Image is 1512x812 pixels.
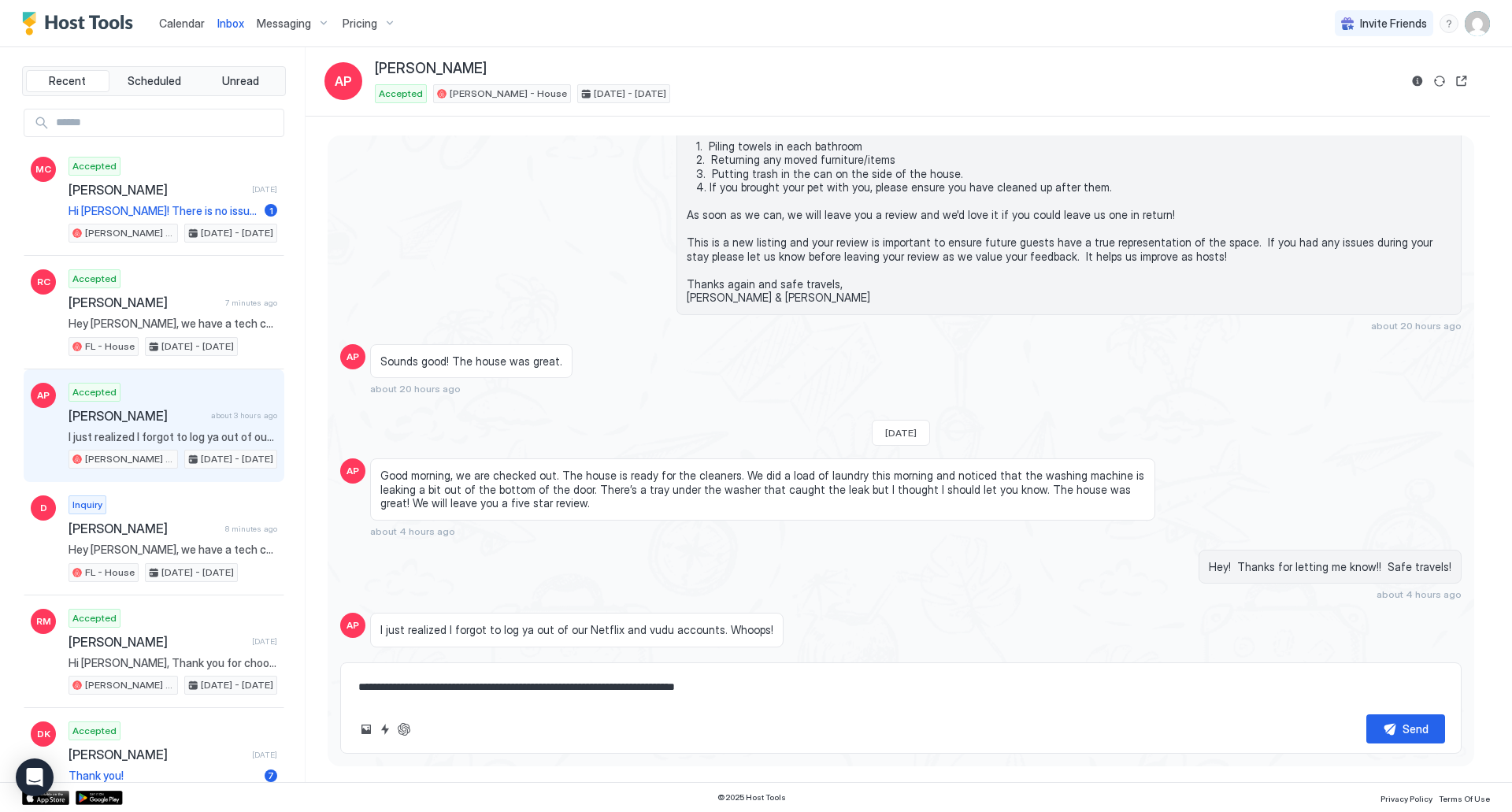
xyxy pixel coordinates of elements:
[85,678,174,692] span: [PERSON_NAME] - House
[49,74,86,88] span: Recent
[379,87,423,101] span: Accepted
[85,226,174,240] span: [PERSON_NAME] - House
[217,15,244,32] a: Inbox
[37,727,50,741] span: DK
[450,87,567,101] span: [PERSON_NAME] - House
[225,298,277,308] span: 7 minutes ago
[1408,72,1427,91] button: Reservation information
[1439,789,1490,806] a: Terms Of Use
[35,162,51,176] span: MC
[1465,11,1490,36] div: User profile
[594,87,666,101] span: [DATE] - [DATE]
[1440,14,1458,33] div: menu
[1360,17,1427,31] span: Invite Friends
[252,184,277,195] span: [DATE]
[72,159,117,173] span: Accepted
[69,182,246,198] span: [PERSON_NAME]
[380,623,773,637] span: I just realized I forgot to log ya out of our Netflix and vudu accounts. Whoops!
[36,614,51,628] span: RM
[380,469,1145,510] span: Good morning, we are checked out. The house is ready for the cleaners. We did a load of laundry t...
[50,109,283,136] input: Input Field
[269,205,273,217] span: 1
[85,452,174,466] span: [PERSON_NAME] - House
[257,17,311,31] span: Messaging
[1371,320,1462,332] span: about 20 hours ago
[69,521,219,536] span: [PERSON_NAME]
[22,66,286,96] div: tab-group
[26,70,109,92] button: Recent
[161,339,234,354] span: [DATE] - [DATE]
[346,618,359,632] span: AP
[40,501,47,515] span: D
[69,430,277,444] span: I just realized I forgot to log ya out of our Netflix and vudu accounts. Whoops!
[72,724,117,738] span: Accepted
[222,74,259,88] span: Unread
[346,350,359,364] span: AP
[346,464,359,478] span: AP
[370,525,455,537] span: about 4 hours ago
[1209,560,1451,574] span: Hey! Thanks for letting me know!! Safe travels!
[76,791,123,805] a: Google Play Store
[687,57,1451,305] span: Good Evening [PERSON_NAME], Thanks so much for staying with us and we hope you had a great time! ...
[211,410,277,421] span: about 3 hours ago
[69,543,277,557] span: Hey [PERSON_NAME], we have a tech coming out to look at the fridge. No need to be there (we can l...
[380,354,562,369] span: Sounds good! The house was great.
[69,204,258,218] span: Hi [PERSON_NAME]! There is no issue with the dog. If she does decide to bring him, just add a pet...
[85,339,135,354] span: FL - House
[268,769,274,781] span: 7
[1377,588,1462,600] span: about 4 hours ago
[72,385,117,399] span: Accepted
[376,720,395,739] button: Quick reply
[375,60,487,78] span: [PERSON_NAME]
[1366,714,1445,743] button: Send
[85,565,135,580] span: FL - House
[201,678,273,692] span: [DATE] - [DATE]
[22,791,69,805] a: App Store
[16,758,54,796] div: Open Intercom Messenger
[159,17,205,30] span: Calendar
[1380,794,1432,803] span: Privacy Policy
[370,383,461,395] span: about 20 hours ago
[69,769,258,783] span: Thank you!
[22,12,140,35] a: Host Tools Logo
[252,636,277,647] span: [DATE]
[72,498,102,512] span: Inquiry
[198,70,282,92] button: Unread
[343,17,377,31] span: Pricing
[217,17,244,30] span: Inbox
[201,452,273,466] span: [DATE] - [DATE]
[1439,794,1490,803] span: Terms Of Use
[225,524,277,534] span: 8 minutes ago
[335,72,352,91] span: AP
[128,74,181,88] span: Scheduled
[717,792,786,803] span: © 2025 Host Tools
[1452,72,1471,91] button: Open reservation
[252,750,277,760] span: [DATE]
[357,720,376,739] button: Upload image
[69,317,277,331] span: Hey [PERSON_NAME], we have a tech coming out to look at the fridge. No need to be there (we can l...
[69,656,277,670] span: Hi [PERSON_NAME], Thank you for choosing to book our [PERSON_NAME][GEOGRAPHIC_DATA]! We're really...
[201,226,273,240] span: [DATE] - [DATE]
[1403,721,1429,737] div: Send
[1430,72,1449,91] button: Sync reservation
[69,295,219,310] span: [PERSON_NAME]
[69,634,246,650] span: [PERSON_NAME]
[395,720,413,739] button: ChatGPT Auto Reply
[72,611,117,625] span: Accepted
[1380,789,1432,806] a: Privacy Policy
[37,388,50,402] span: AP
[69,408,205,424] span: [PERSON_NAME]
[161,565,234,580] span: [DATE] - [DATE]
[159,15,205,32] a: Calendar
[69,747,246,762] span: [PERSON_NAME]
[37,275,50,289] span: RC
[72,272,117,286] span: Accepted
[113,70,196,92] button: Scheduled
[885,427,917,439] span: [DATE]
